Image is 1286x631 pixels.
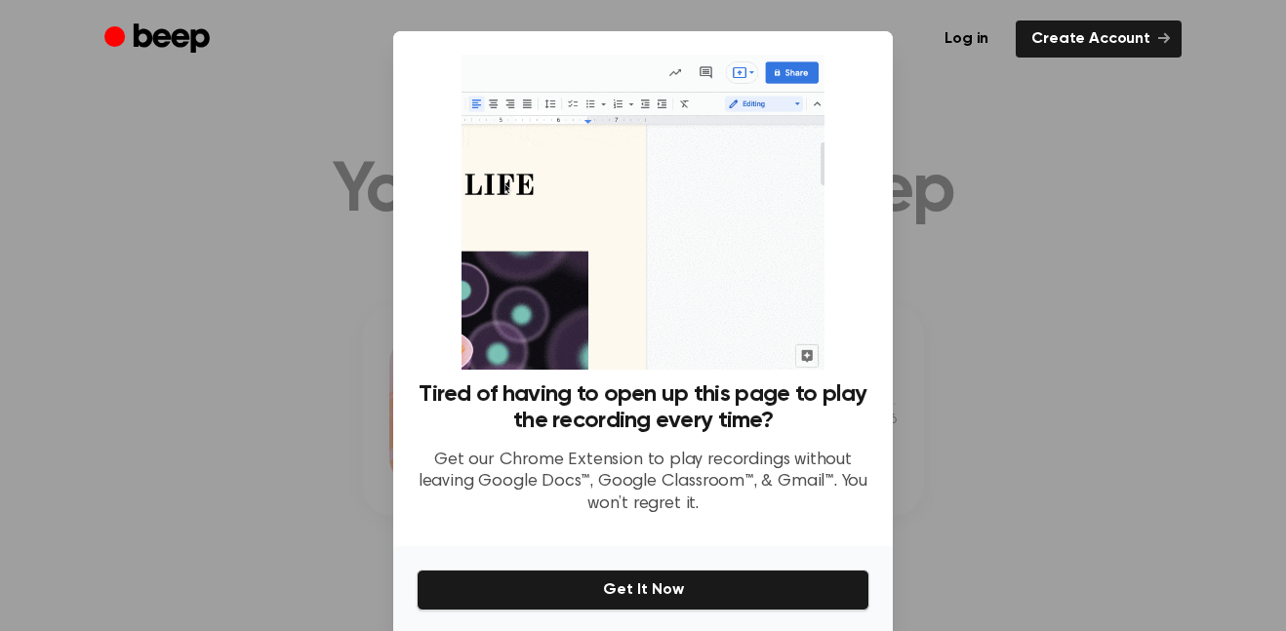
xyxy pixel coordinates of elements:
[417,450,869,516] p: Get our Chrome Extension to play recordings without leaving Google Docs™, Google Classroom™, & Gm...
[417,381,869,434] h3: Tired of having to open up this page to play the recording every time?
[104,20,215,59] a: Beep
[462,55,824,370] img: Beep extension in action
[1016,20,1182,58] a: Create Account
[417,570,869,611] button: Get It Now
[929,20,1004,58] a: Log in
